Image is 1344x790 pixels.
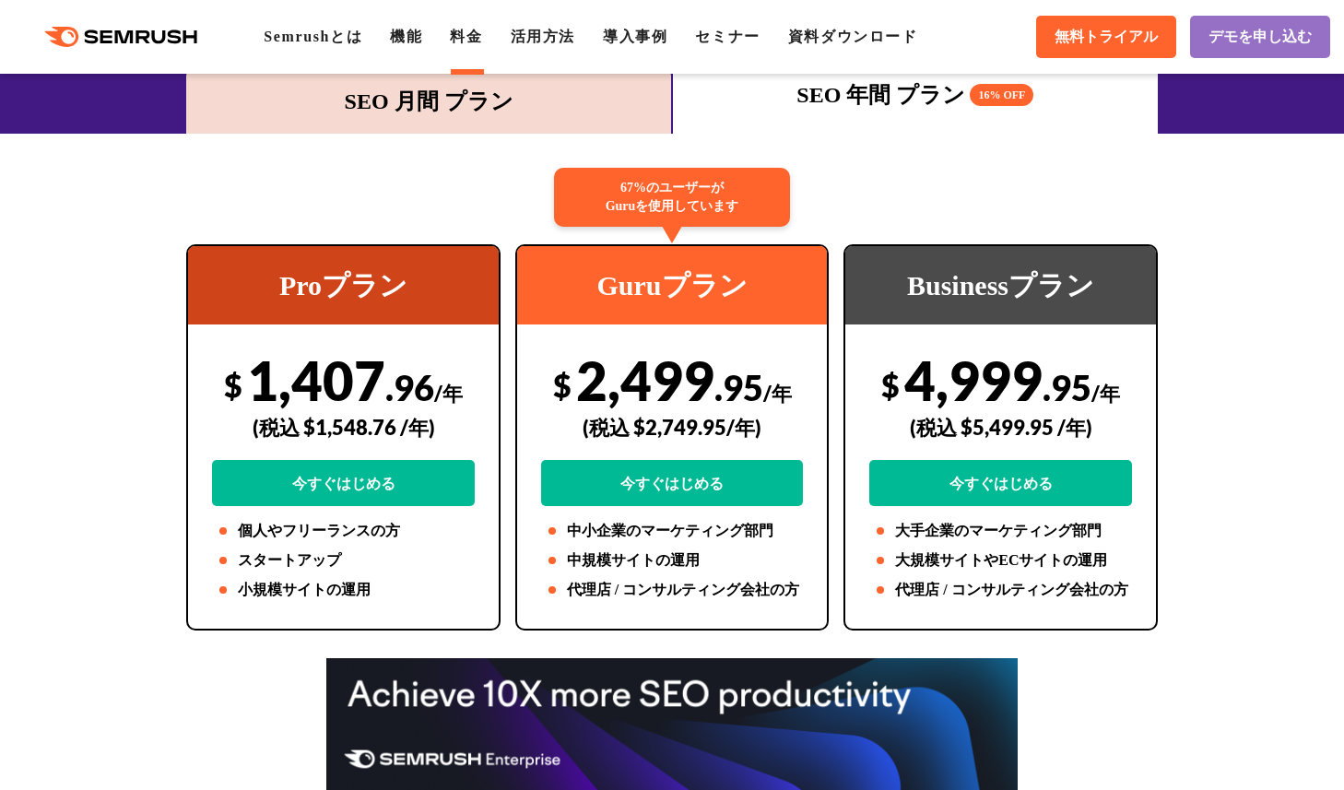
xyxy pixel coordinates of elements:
div: SEO 年間 プラン [682,78,1149,112]
img: logo_orange.svg [29,29,44,44]
li: 中規模サイトの運用 [541,549,804,572]
a: 活用方法 [511,29,575,44]
div: (税込 $2,749.95/年) [541,395,804,460]
div: SEO 月間 プラン [195,85,662,118]
div: キーワード流入 [214,118,297,130]
span: /年 [434,381,463,406]
div: (税込 $5,499.95 /年) [869,395,1132,460]
a: Semrushとは [264,29,362,44]
li: 大手企業のマーケティング部門 [869,520,1132,542]
span: $ [553,366,572,404]
li: 小規模サイトの運用 [212,579,475,601]
span: .95 [1043,366,1091,408]
a: デモを申し込む [1190,16,1330,58]
div: 4,999 [869,348,1132,506]
span: /年 [763,381,792,406]
span: 16% OFF [970,84,1033,106]
div: v 4.0.25 [52,29,90,44]
div: ドメイン概要 [83,118,154,130]
span: .96 [385,366,434,408]
li: スタートアップ [212,549,475,572]
a: 導入事例 [603,29,667,44]
li: 中小企業のマーケティング部門 [541,520,804,542]
img: tab_domain_overview_orange.svg [63,116,77,131]
div: (税込 $1,548.76 /年) [212,395,475,460]
span: .95 [714,366,763,408]
li: 代理店 / コンサルティング会社の方 [541,579,804,601]
a: 今すぐはじめる [869,460,1132,506]
a: 料金 [450,29,482,44]
div: 1,407 [212,348,475,506]
a: 無料トライアル [1036,16,1176,58]
span: デモを申し込む [1208,28,1312,47]
span: $ [881,366,900,404]
div: ドメイン: [DOMAIN_NAME] [48,48,213,65]
div: Guruプラン [517,246,828,324]
a: セミナー [695,29,760,44]
div: Proプラン [188,246,499,324]
li: 代理店 / コンサルティング会社の方 [869,579,1132,601]
a: 今すぐはじめる [212,460,475,506]
span: /年 [1091,381,1120,406]
div: Businessプラン [845,246,1156,324]
img: website_grey.svg [29,48,44,65]
li: 個人やフリーランスの方 [212,520,475,542]
a: 資料ダウンロード [788,29,918,44]
a: 機能 [390,29,422,44]
a: 今すぐはじめる [541,460,804,506]
div: 67%のユーザーが Guruを使用しています [554,168,790,227]
img: tab_keywords_by_traffic_grey.svg [194,116,208,131]
span: 無料トライアル [1055,28,1158,47]
div: 2,499 [541,348,804,506]
span: $ [224,366,242,404]
li: 大規模サイトやECサイトの運用 [869,549,1132,572]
